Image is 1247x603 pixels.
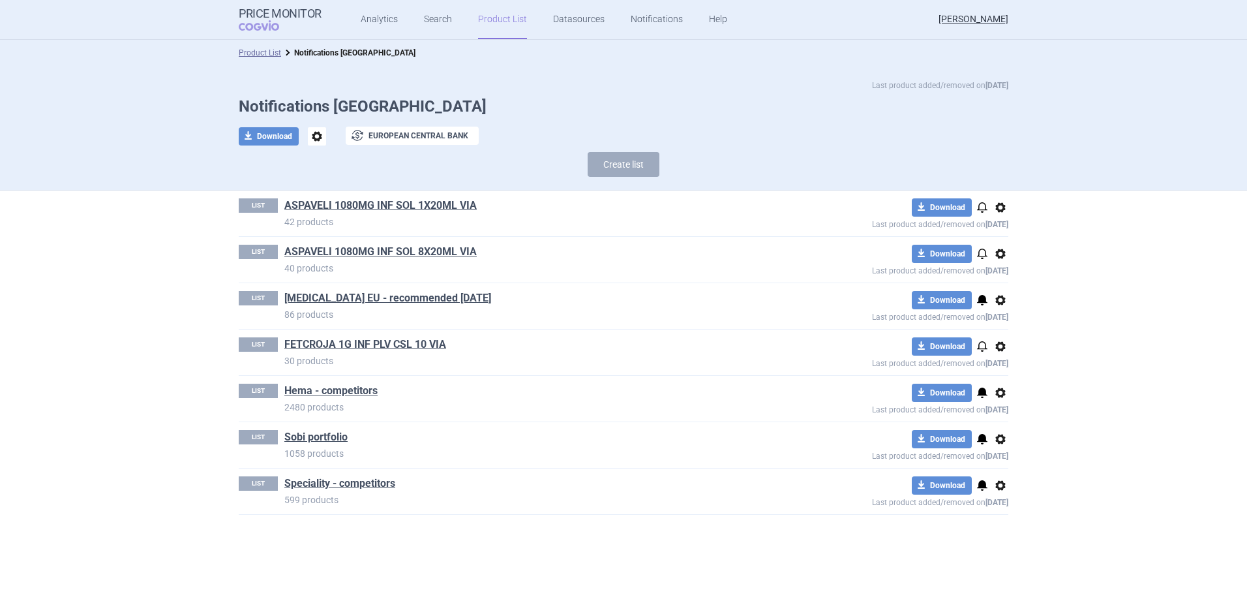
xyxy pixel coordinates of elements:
p: LIST [239,245,278,259]
p: Last product added/removed on [777,495,1008,507]
button: European Central Bank [346,127,479,145]
strong: [DATE] [985,266,1008,275]
strong: [DATE] [985,359,1008,368]
li: Notifications Europe [281,46,415,59]
p: 30 products [284,354,777,367]
p: Last product added/removed on [777,356,1008,368]
p: 1058 products [284,447,777,460]
strong: Price Monitor [239,7,322,20]
button: Download [912,476,972,495]
button: Download [912,198,972,217]
p: LIST [239,476,278,491]
p: 2480 products [284,401,777,414]
p: 40 products [284,262,777,275]
p: Last product added/removed on [777,309,1008,322]
h1: ASPAVELI 1080MG INF SOL 1X20ML VIA [284,198,777,215]
h1: Speciality - competitors [284,476,777,493]
strong: [DATE] [985,498,1008,507]
button: Create list [588,152,659,177]
button: Download [912,291,972,309]
p: 599 products [284,493,777,506]
a: ASPAVELI 1080MG INF SOL 1X20ML VIA [284,198,477,213]
h1: Sobi portfolio [284,430,777,447]
button: Download [239,127,299,146]
button: Download [912,430,972,448]
a: [MEDICAL_DATA] EU - recommended [DATE] [284,291,491,305]
p: Last product added/removed on [777,263,1008,275]
a: Speciality - competitors [284,476,395,491]
strong: [DATE] [985,405,1008,414]
h1: FETCROJA 1G INF PLV CSL 10 VIA [284,337,777,354]
p: Last product added/removed on [777,402,1008,414]
h1: Notifications [GEOGRAPHIC_DATA] [239,97,1008,116]
h1: Hema - competitors [284,384,777,401]
a: FETCROJA 1G INF PLV CSL 10 VIA [284,337,446,352]
h1: ASPAVELI 1080MG INF SOL 8X20ML VIA [284,245,777,262]
button: Download [912,337,972,356]
strong: [DATE] [985,313,1008,322]
p: LIST [239,384,278,398]
h1: Doptelet EU - recommended 26.1.2023 [284,291,777,308]
button: Download [912,384,972,402]
strong: [DATE] [985,220,1008,229]
strong: [DATE] [985,81,1008,90]
a: Price MonitorCOGVIO [239,7,322,32]
p: LIST [239,430,278,444]
p: LIST [239,291,278,305]
p: Last product added/removed on [777,217,1008,229]
p: LIST [239,337,278,352]
a: ASPAVELI 1080MG INF SOL 8X20ML VIA [284,245,477,259]
span: COGVIO [239,20,297,31]
a: Product List [239,48,281,57]
p: Last product added/removed on [777,448,1008,461]
p: 86 products [284,308,777,321]
li: Product List [239,46,281,59]
button: Download [912,245,972,263]
p: LIST [239,198,278,213]
strong: Notifications [GEOGRAPHIC_DATA] [294,48,415,57]
a: Hema - competitors [284,384,378,398]
strong: [DATE] [985,452,1008,461]
p: Last product added/removed on [872,79,1008,92]
a: Sobi portfolio [284,430,348,444]
p: 42 products [284,215,777,228]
